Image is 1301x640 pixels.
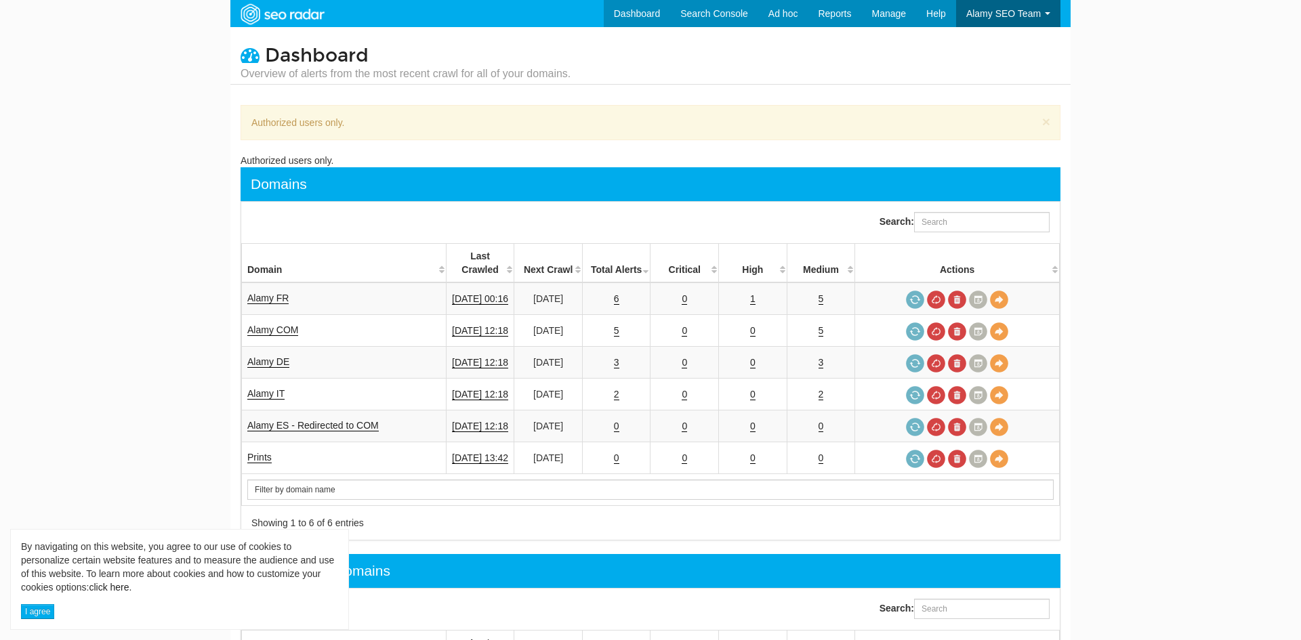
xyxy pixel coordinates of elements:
a: [DATE] 13:42 [452,452,508,464]
th: Last Crawled: activate to sort column descending [446,244,514,283]
a: Delete most recent audit [948,418,966,436]
a: Request a crawl [906,291,924,309]
span: Dashboard [265,44,369,67]
a: Alamy FR [247,293,289,304]
label: Search: [880,599,1050,619]
a: Cancel in-progress audit [927,450,945,468]
a: Request a crawl [906,450,924,468]
input: Search [247,479,1054,500]
th: Critical: activate to sort column descending [650,244,719,283]
th: Total Alerts: activate to sort column ascending [582,244,650,283]
a: 0 [750,389,756,400]
a: Delete most recent audit [948,354,966,372]
a: 0 [682,421,687,432]
a: [DATE] 12:18 [452,325,508,337]
a: [DATE] 00:16 [452,293,508,305]
a: Request a crawl [906,322,924,341]
small: Overview of alerts from the most recent crawl for all of your domains. [241,66,571,81]
i:  [241,45,260,64]
a: Cancel in-progress audit [927,418,945,436]
td: [DATE] [514,315,583,347]
a: click here [89,582,129,593]
a: 0 [682,389,687,400]
td: [DATE] [514,347,583,379]
div: Showing 1 to 6 of 6 entries [251,516,634,530]
a: 1 [750,293,756,305]
label: Search: [880,212,1050,232]
a: View Domain Overview [990,450,1008,468]
td: [DATE] [514,442,583,474]
th: High: activate to sort column descending [719,244,787,283]
a: [DATE] 12:18 [452,421,508,432]
a: [DATE] 12:18 [452,357,508,368]
a: 5 [614,325,619,337]
a: Alamy DE [247,356,289,368]
div: Authorized users only. [241,154,1060,167]
a: 0 [682,452,687,464]
a: Crawl History [969,386,987,404]
th: Actions: activate to sort column ascending [855,244,1060,283]
a: Request a crawl [906,418,924,436]
span: Reports [818,8,851,19]
span: Alamy SEO Team [966,8,1041,19]
a: 0 [750,325,756,337]
input: Search: [914,599,1050,619]
a: [DATE] 12:18 [452,389,508,400]
th: Medium: activate to sort column descending [787,244,855,283]
button: × [1042,114,1050,129]
a: Request a crawl [906,386,924,404]
a: Alamy IT [247,388,285,400]
th: Domain: activate to sort column ascending [242,244,447,283]
input: Search: [914,212,1050,232]
a: 2 [819,389,824,400]
a: Alamy COM [247,324,298,336]
span: Help [926,8,946,19]
span: Manage [871,8,906,19]
span: Ad hoc [768,8,798,19]
button: I agree [21,604,54,619]
a: 5 [819,293,824,305]
span: Search Console [680,8,748,19]
a: Alamy ES - Redirected to COM [247,420,379,431]
a: 0 [682,325,687,337]
a: Delete most recent audit [948,386,966,404]
a: Crawl History [969,291,987,309]
a: Cancel in-progress audit [927,322,945,341]
a: 6 [614,293,619,305]
a: View Domain Overview [990,354,1008,372]
a: 0 [682,357,687,368]
td: [DATE] [514,410,583,442]
a: 3 [819,357,824,368]
a: 3 [614,357,619,368]
a: Cancel in-progress audit [927,386,945,404]
th: Next Crawl: activate to sort column descending [514,244,583,283]
td: [DATE] [514,379,583,410]
a: Delete most recent audit [948,450,966,468]
a: 5 [819,325,824,337]
a: View Domain Overview [990,386,1008,404]
a: Crawl History [969,322,987,341]
a: Delete most recent audit [948,322,966,341]
a: Cancel in-progress audit [927,291,945,309]
td: [DATE] [514,282,583,315]
a: View Domain Overview [990,322,1008,341]
a: Prints [247,452,272,463]
a: Crawl History [969,450,987,468]
a: Crawl History [969,418,987,436]
a: 0 [750,357,756,368]
a: Cancel in-progress audit [927,354,945,372]
a: 0 [819,421,824,432]
a: 0 [614,452,619,464]
a: 2 [614,389,619,400]
a: View Domain Overview [990,418,1008,436]
div: Domains [251,174,307,194]
a: View Domain Overview [990,291,1008,309]
a: 0 [750,421,756,432]
a: 0 [819,452,824,464]
div: By navigating on this website, you agree to our use of cookies to personalize certain website fea... [21,540,338,594]
div: Authorized users only. [241,105,1060,140]
a: 0 [682,293,687,305]
a: Request a crawl [906,354,924,372]
a: 0 [750,452,756,464]
a: Delete most recent audit [948,291,966,309]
